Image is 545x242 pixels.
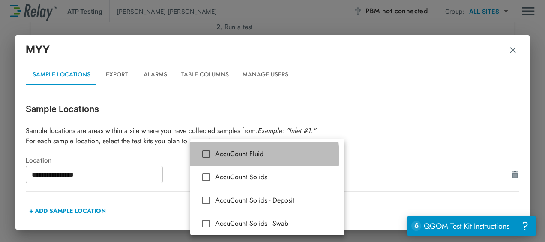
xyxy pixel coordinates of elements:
[215,172,338,182] span: AccuCount Solids
[215,195,338,206] span: AccuCount Solids - Deposit
[407,216,536,236] iframe: Resource center
[215,149,338,159] span: AccuCount Fluid
[215,218,338,229] span: AccuCount Solids - Swab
